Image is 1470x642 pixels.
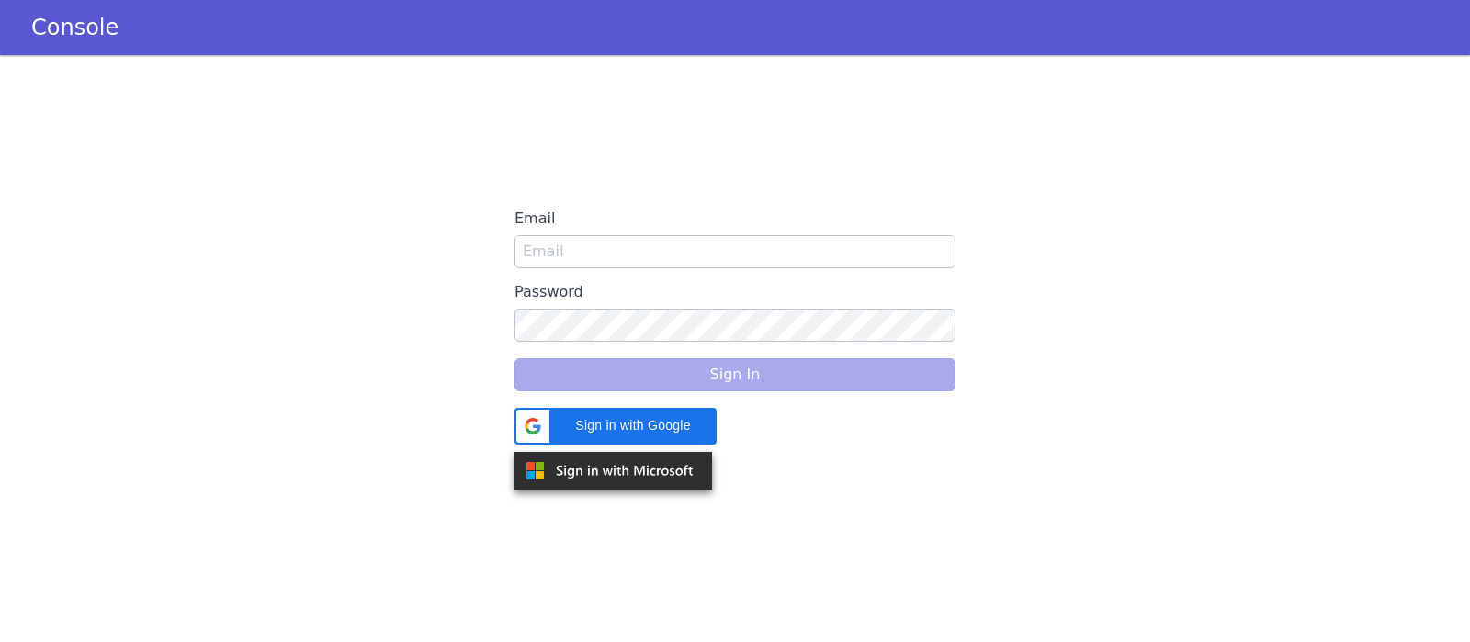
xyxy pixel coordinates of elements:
div: Sign in with Google [514,408,717,445]
label: Password [514,276,955,309]
a: Console [9,15,141,40]
span: Sign in with Google [560,416,706,435]
input: Email [514,235,955,268]
label: Email [514,202,955,235]
img: azure.svg [514,452,712,490]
